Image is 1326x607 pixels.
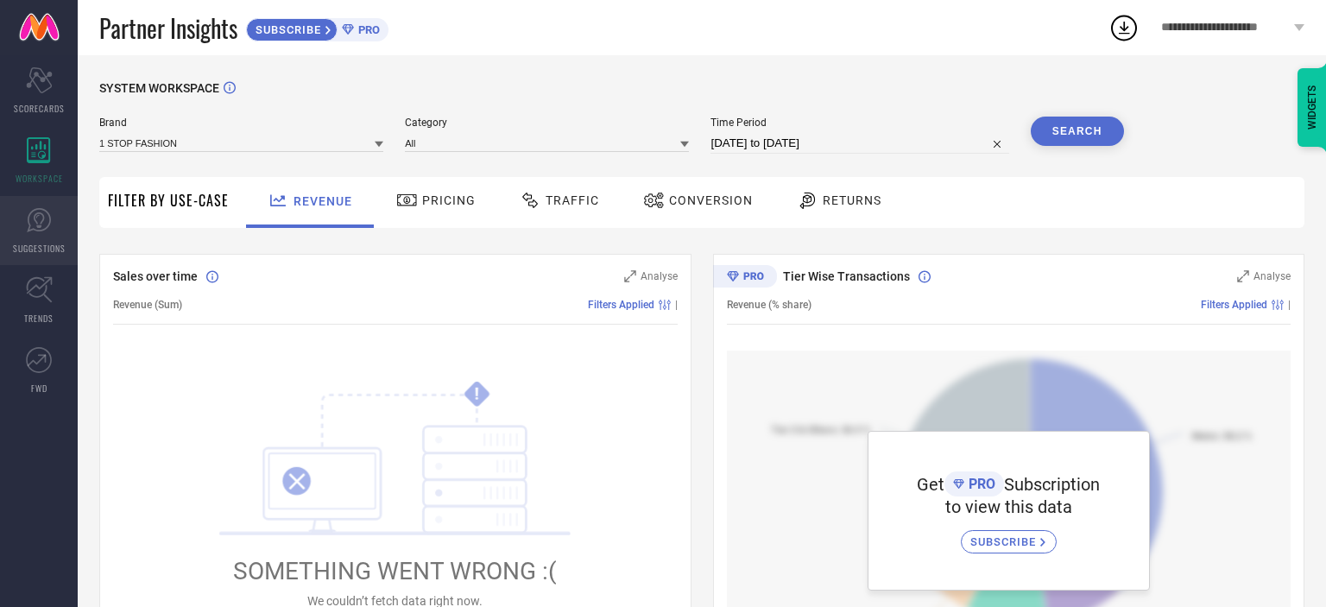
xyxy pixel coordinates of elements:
[24,312,54,325] span: TRENDS
[1031,117,1124,146] button: Search
[624,270,636,282] svg: Zoom
[16,172,63,185] span: WORKSPACE
[713,265,777,291] div: Premium
[823,193,881,207] span: Returns
[588,299,654,311] span: Filters Applied
[294,194,352,208] span: Revenue
[422,193,476,207] span: Pricing
[1108,12,1140,43] div: Open download list
[961,517,1057,553] a: SUBSCRIBE
[1237,270,1249,282] svg: Zoom
[13,242,66,255] span: SUGGESTIONS
[1004,474,1100,495] span: Subscription
[641,270,678,282] span: Analyse
[783,269,910,283] span: Tier Wise Transactions
[669,193,753,207] span: Conversion
[247,23,325,36] span: SUBSCRIBE
[108,190,229,211] span: Filter By Use-Case
[727,299,811,311] span: Revenue (% share)
[1201,299,1267,311] span: Filters Applied
[99,10,237,46] span: Partner Insights
[354,23,380,36] span: PRO
[405,117,689,129] span: Category
[14,102,65,115] span: SCORECARDS
[964,476,995,492] span: PRO
[246,14,388,41] a: SUBSCRIBEPRO
[675,299,678,311] span: |
[31,382,47,395] span: FWD
[917,474,944,495] span: Get
[113,269,198,283] span: Sales over time
[546,193,599,207] span: Traffic
[710,117,1008,129] span: Time Period
[99,81,219,95] span: SYSTEM WORKSPACE
[233,557,557,585] span: SOMETHING WENT WRONG :(
[945,496,1072,517] span: to view this data
[475,384,479,404] tspan: !
[1253,270,1291,282] span: Analyse
[710,133,1008,154] input: Select time period
[113,299,182,311] span: Revenue (Sum)
[970,535,1040,548] span: SUBSCRIBE
[1288,299,1291,311] span: |
[99,117,383,129] span: Brand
